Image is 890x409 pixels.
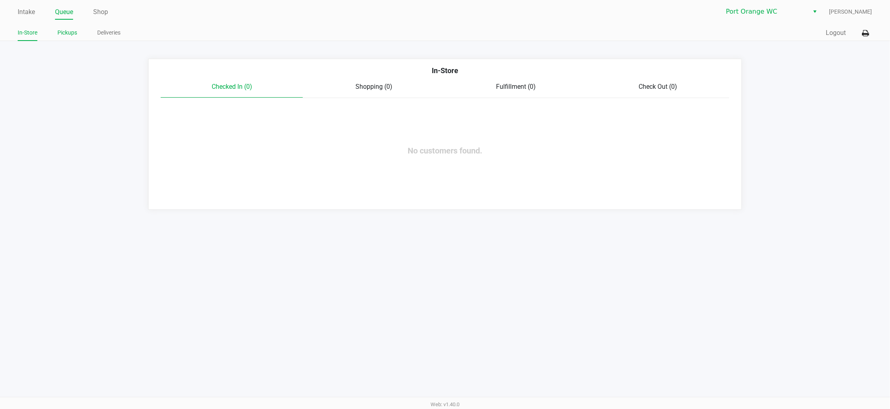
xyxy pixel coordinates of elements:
span: Checked In (0) [212,83,252,90]
a: Pickups [57,28,77,38]
span: Web: v1.40.0 [431,401,459,407]
span: No customers found. [408,146,482,155]
span: Shopping (0) [355,83,392,90]
a: Deliveries [97,28,120,38]
span: Check Out (0) [639,83,678,90]
a: Intake [18,6,35,18]
button: Select [809,4,821,19]
button: Logout [826,28,846,38]
a: Queue [55,6,73,18]
span: [PERSON_NAME] [829,8,872,16]
span: Fulfillment (0) [496,83,536,90]
a: In-Store [18,28,37,38]
a: Shop [93,6,108,18]
span: In-Store [432,66,458,75]
span: Port Orange WC [726,7,804,16]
